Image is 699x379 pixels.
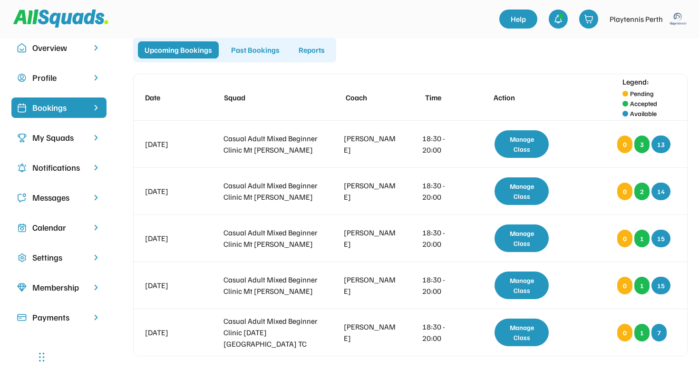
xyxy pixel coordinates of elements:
[622,76,649,87] div: Legend:
[499,10,537,29] a: Help
[422,133,465,155] div: 18:30 - 20:00
[617,230,632,247] div: 0
[17,163,27,173] img: Icon%20copy%204.svg
[651,277,670,294] div: 15
[91,193,101,202] img: chevron-right.svg
[145,280,198,291] div: [DATE]
[224,92,320,103] div: Squad
[634,183,650,200] div: 2
[495,130,549,158] div: Manage Class
[495,177,549,205] div: Manage Class
[32,251,86,264] div: Settings
[145,138,198,150] div: [DATE]
[422,274,465,297] div: 18:30 - 20:00
[617,136,632,153] div: 0
[617,183,632,200] div: 0
[91,43,101,52] img: chevron-right.svg
[651,136,670,153] div: 13
[223,180,319,203] div: Casual Adult Mixed Beginner Clinic Mt [PERSON_NAME]
[17,253,27,262] img: Icon%20copy%2016.svg
[17,313,27,322] img: Icon%20%2815%29.svg
[91,253,101,262] img: chevron-right.svg
[91,73,101,82] img: chevron-right.svg
[422,227,465,250] div: 18:30 - 20:00
[145,185,198,197] div: [DATE]
[630,98,657,108] div: Accepted
[495,272,549,299] div: Manage Class
[224,41,286,58] div: Past Bookings
[669,10,688,29] img: playtennis%20blue%20logo%201.png
[344,133,397,155] div: [PERSON_NAME]
[223,133,319,155] div: Casual Adult Mixed Beginner Clinic Mt [PERSON_NAME]
[651,183,670,200] div: 14
[17,283,27,292] img: Icon%20copy%208.svg
[145,92,198,103] div: Date
[344,321,397,344] div: [PERSON_NAME]
[634,230,650,247] div: 1
[13,10,108,28] img: Squad%20Logo.svg
[32,71,86,84] div: Profile
[494,92,557,103] div: Action
[17,133,27,143] img: Icon%20copy%203.svg
[32,161,86,174] div: Notifications
[91,163,101,172] img: chevron-right.svg
[630,88,654,98] div: Pending
[584,14,593,24] img: shopping-cart-01%20%281%29.svg
[17,103,27,113] img: Icon%20%2819%29.svg
[651,230,670,247] div: 15
[495,224,549,252] div: Manage Class
[223,227,319,250] div: Casual Adult Mixed Beginner Clinic Mt [PERSON_NAME]
[223,274,319,297] div: Casual Adult Mixed Beginner Clinic Mt [PERSON_NAME]
[630,108,657,118] div: Available
[91,223,101,232] img: chevron-right.svg
[32,221,86,234] div: Calendar
[32,131,86,144] div: My Squads
[32,101,86,114] div: Bookings
[32,191,86,204] div: Messages
[91,283,101,292] img: chevron-right.svg
[634,136,650,153] div: 3
[617,277,632,294] div: 0
[292,41,331,58] div: Reports
[32,311,86,324] div: Payments
[610,13,663,25] div: Playtennis Perth
[651,324,667,341] div: 7
[495,319,549,346] div: Manage Class
[17,43,27,53] img: Icon%20copy%2010.svg
[223,315,319,350] div: Casual Adult Mixed Beginner Clinic [DATE] [GEOGRAPHIC_DATA] TC
[617,324,632,341] div: 0
[17,73,27,83] img: user-circle.svg
[344,180,397,203] div: [PERSON_NAME]
[422,180,465,203] div: 18:30 - 20:00
[422,321,465,344] div: 18:30 - 20:00
[91,313,101,322] img: chevron-right.svg
[346,92,399,103] div: Coach
[91,103,101,112] img: chevron-right%20copy%203.svg
[91,133,101,142] img: chevron-right.svg
[553,14,563,24] img: bell-03%20%281%29.svg
[425,92,467,103] div: Time
[634,324,650,341] div: 1
[138,41,219,58] div: Upcoming Bookings
[17,223,27,233] img: Icon%20copy%207.svg
[32,281,86,294] div: Membership
[634,277,650,294] div: 1
[32,41,86,54] div: Overview
[344,274,397,297] div: [PERSON_NAME]
[145,233,198,244] div: [DATE]
[344,227,397,250] div: [PERSON_NAME]
[145,327,198,338] div: [DATE]
[17,193,27,203] img: Icon%20copy%205.svg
